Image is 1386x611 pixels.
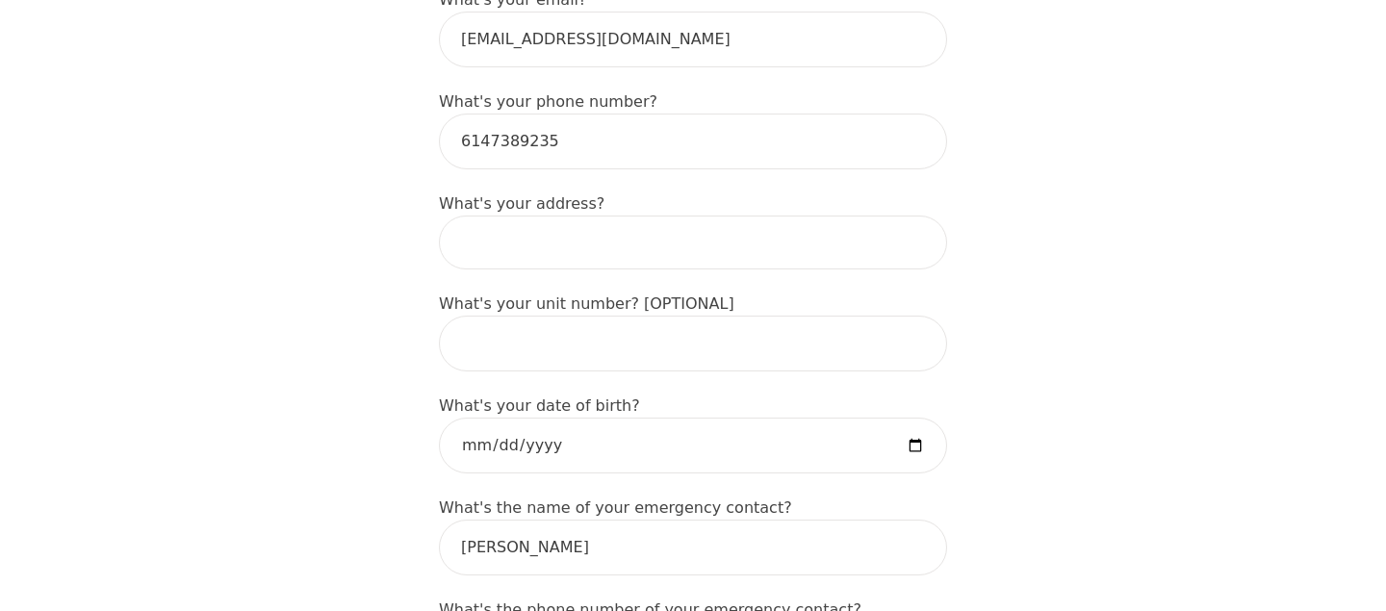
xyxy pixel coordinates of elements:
input: Date of Birth [439,418,947,473]
label: What's your unit number? [OPTIONAL] [439,294,734,313]
label: What's your date of birth? [439,396,640,415]
label: What's your address? [439,194,604,213]
label: What's the name of your emergency contact? [439,498,792,517]
label: What's your phone number? [439,92,657,111]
